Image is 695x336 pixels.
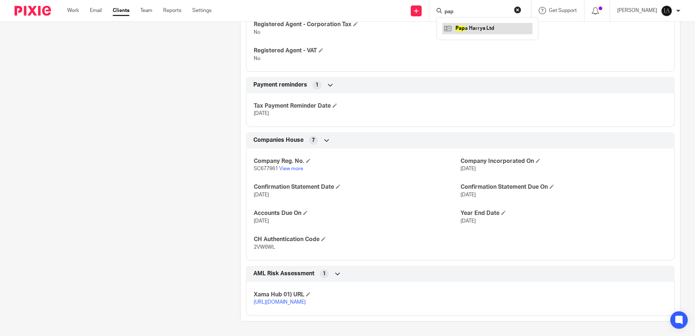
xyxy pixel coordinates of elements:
[253,136,304,144] span: Companies House
[461,21,667,28] h4: Registered Agent - PAYE
[192,7,212,14] a: Settings
[15,6,51,16] img: Pixie
[461,157,667,165] h4: Company Incorporated On
[661,5,672,17] img: Lockhart+Amin+-+1024x1024+-+light+on+dark.jpg
[254,192,269,197] span: [DATE]
[254,102,460,110] h4: Tax Payment Reminder Date
[254,56,260,61] span: No
[444,9,509,15] input: Search
[254,111,269,116] span: [DATE]
[461,209,667,217] h4: Year End Date
[316,81,318,89] span: 1
[461,183,667,191] h4: Confirmation Statement Due On
[113,7,129,14] a: Clients
[279,166,303,171] a: View more
[461,219,476,224] span: [DATE]
[323,270,326,277] span: 1
[254,245,275,250] span: 2VW6WL
[254,166,278,171] span: SC677961
[253,81,307,89] span: Payment reminders
[254,21,460,28] h4: Registered Agent - Corporation Tax
[617,7,657,14] p: [PERSON_NAME]
[254,300,306,305] a: [URL][DOMAIN_NAME]
[254,183,460,191] h4: Confirmation Statement Date
[254,209,460,217] h4: Accounts Due On
[254,157,460,165] h4: Company Reg. No.
[140,7,152,14] a: Team
[254,291,460,299] h4: Xama Hub 01) URL
[549,8,577,13] span: Get Support
[461,166,476,171] span: [DATE]
[163,7,181,14] a: Reports
[461,192,476,197] span: [DATE]
[67,7,79,14] a: Work
[514,6,521,13] button: Clear
[254,30,260,35] span: No
[90,7,102,14] a: Email
[253,270,314,277] span: AML Risk Assessment
[254,236,460,243] h4: CH Authentication Code
[254,47,460,55] h4: Registered Agent - VAT
[312,137,315,144] span: 7
[254,219,269,224] span: [DATE]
